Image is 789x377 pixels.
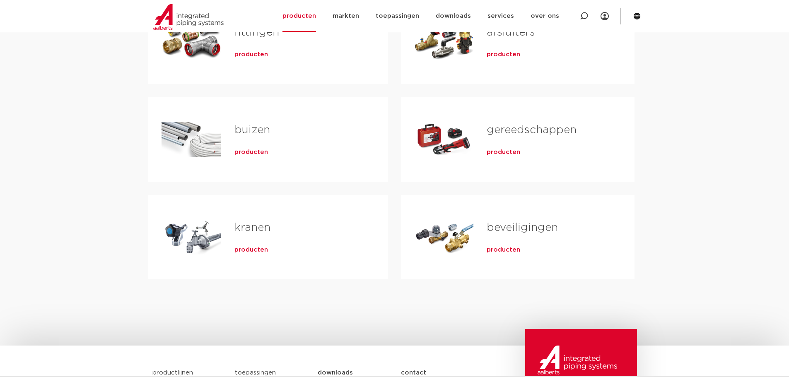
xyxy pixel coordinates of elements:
[487,125,577,135] a: gereedschappen
[487,222,558,233] a: beveiligingen
[234,50,268,59] a: producten
[234,246,268,254] a: producten
[487,50,520,59] a: producten
[235,370,276,376] a: toepassingen
[487,246,520,254] a: producten
[234,222,270,233] a: kranen
[487,27,535,38] a: afsluiters
[152,370,193,376] a: productlijnen
[234,27,279,38] a: fittingen
[234,125,270,135] a: buizen
[234,148,268,156] a: producten
[487,148,520,156] a: producten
